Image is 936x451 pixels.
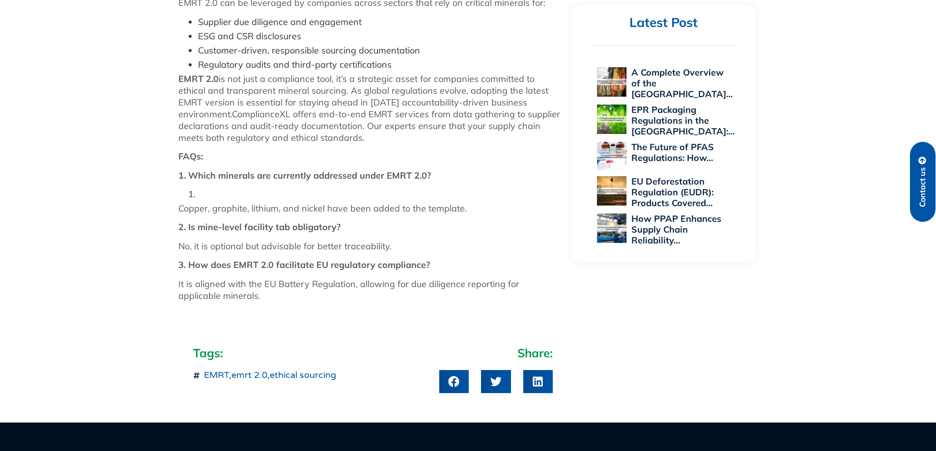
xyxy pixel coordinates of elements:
[231,370,267,380] a: emrt 2.0
[481,370,511,393] div: Share on twitter
[198,16,562,28] li: Supplier due diligence and engagement
[178,240,562,252] p: No, it is optional but advisable for better traceability.
[631,176,713,209] a: EU Deforestation Regulation (EUDR): Products Covered…
[631,104,735,137] a: EPR Packaging Regulations in the [GEOGRAPHIC_DATA]:…
[597,67,626,97] img: A Complete Overview of the EU Personal Protective Equipment Regulation 2016/425
[631,213,721,246] a: How PPAP Enhances Supply Chain Reliability…
[631,141,714,163] a: The Future of PFAS Regulations: How…
[597,105,626,134] img: EPR Packaging Regulations in the US: A 2025 Compliance Perspective
[178,151,203,162] strong: FAQs:
[178,278,562,302] p: It is aligned with the EU Battery Regulation, allowing for due diligence reporting for applicable...
[198,45,562,56] li: Customer-driven, responsible sourcing documentation
[178,221,340,233] strong: 2. Is mine-level facility tab obligatory?
[910,142,936,222] a: Contact us
[193,345,430,360] h2: Tags:
[198,59,562,71] li: Regulatory audits and third-party certifications
[178,73,219,84] strong: EMRT 2.0
[439,345,553,360] h2: Share:
[204,370,229,380] a: EMRT
[590,15,737,31] h2: Latest Post
[439,370,469,393] div: Share on facebook
[631,67,733,100] a: A Complete Overview of the [GEOGRAPHIC_DATA]…
[597,176,626,206] img: EU Deforestation Regulation (EUDR): Products Covered and Compliance Essentials
[178,259,430,270] strong: 3. How does EMRT 2.0 facilitate EU regulatory compliance?
[597,142,626,171] img: The Future of PFAS Regulations: How 2025 Will Reshape Global Supply Chains
[178,170,431,181] strong: 1. Which minerals are currently addressed under EMRT 2.0?
[178,73,562,144] p: is not just a compliance tool, it’s a strategic asset for companies committed to ethical and tran...
[270,370,336,380] a: ethical sourcing
[523,370,553,393] div: Share on linkedin
[178,203,562,214] p: Copper, graphite, lithium, and nickel have been added to the template.
[597,213,626,243] img: How PPAP Enhances Supply Chain Reliability Across Global Industries
[201,370,336,381] span: , ,
[918,167,927,207] span: Contact us
[198,30,562,42] li: ESG and CSR disclosures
